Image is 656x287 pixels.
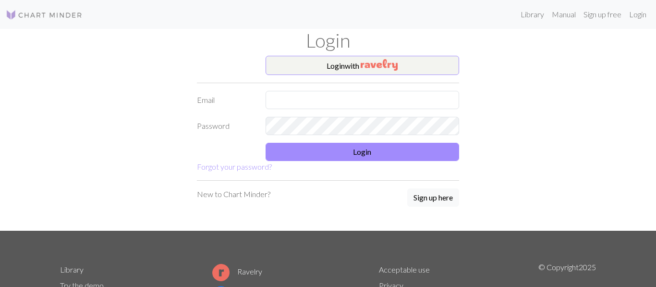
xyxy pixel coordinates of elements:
[361,59,398,71] img: Ravelry
[625,5,650,24] a: Login
[580,5,625,24] a: Sign up free
[407,188,459,207] button: Sign up here
[191,117,260,135] label: Password
[266,143,460,161] button: Login
[54,29,602,52] h1: Login
[191,91,260,109] label: Email
[60,265,84,274] a: Library
[212,267,262,276] a: Ravelry
[197,162,272,171] a: Forgot your password?
[212,264,230,281] img: Ravelry logo
[266,56,460,75] button: Loginwith
[379,265,430,274] a: Acceptable use
[548,5,580,24] a: Manual
[6,9,83,21] img: Logo
[197,188,270,200] p: New to Chart Minder?
[517,5,548,24] a: Library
